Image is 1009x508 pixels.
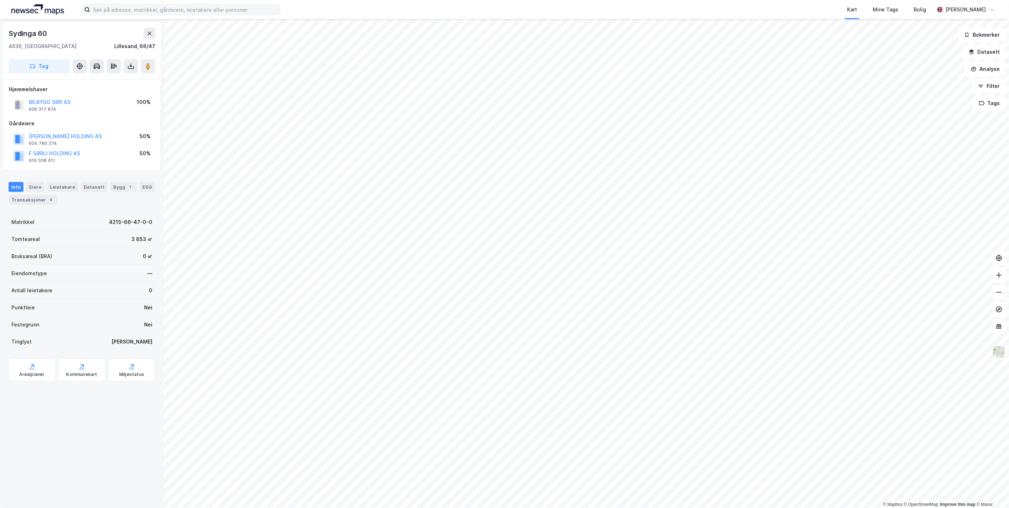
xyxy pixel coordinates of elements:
div: Festegrunn [11,320,39,329]
div: Lillesand, 66/47 [114,42,155,51]
div: [PERSON_NAME] [946,5,986,14]
div: 3 853 ㎡ [131,235,152,243]
div: 916 508 611 [29,158,55,163]
div: 1 [127,183,134,190]
div: ESG [140,182,155,192]
div: Kommunekart [66,372,97,377]
button: Tag [9,59,70,73]
button: Bokmerker [958,28,1006,42]
div: Bruksareal (BRA) [11,252,52,261]
div: — [147,269,152,278]
a: Mapbox [883,502,903,507]
a: OpenStreetMap [904,502,939,507]
button: Filter [972,79,1006,93]
div: Matrikkel [11,218,35,226]
div: 4636, [GEOGRAPHIC_DATA] [9,42,77,51]
div: Miljøstatus [119,372,144,377]
div: Datasett [81,182,107,192]
div: Arealplaner [19,372,44,377]
div: Leietakere [47,182,78,192]
div: 0 ㎡ [143,252,152,261]
div: 924 780 274 [29,141,57,146]
img: logo.a4113a55bc3d86da70a041830d287a7e.svg [11,4,64,15]
div: Kart [847,5,857,14]
div: 4 [47,196,54,203]
div: Gårdeiere [9,119,155,128]
div: Info [9,182,23,192]
button: Datasett [963,45,1006,59]
div: Punktleie [11,303,35,312]
div: Bolig [914,5,926,14]
div: 100% [137,98,151,106]
div: Transaksjoner [9,195,57,205]
div: Tinglyst [11,337,32,346]
div: 50% [140,132,151,141]
button: Tags [973,96,1006,110]
div: Sydinga 60 [9,28,48,39]
div: Nei [144,320,152,329]
input: Søk på adresse, matrikkel, gårdeiere, leietakere eller personer [90,4,280,15]
div: 50% [140,149,151,158]
div: Eiere [26,182,44,192]
div: [PERSON_NAME] [111,337,152,346]
button: Analyse [965,62,1006,76]
div: Kontrollprogram for chat [973,474,1009,508]
div: Hjemmelshaver [9,85,155,94]
img: Z [992,345,1006,359]
div: Tomteareal [11,235,40,243]
div: Mine Tags [873,5,898,14]
div: 0 [149,286,152,295]
div: Eiendomstype [11,269,47,278]
div: Nei [144,303,152,312]
div: Bygg [110,182,137,192]
div: 4215-66-47-0-0 [109,218,152,226]
div: Antall leietakere [11,286,52,295]
a: Improve this map [940,502,976,507]
iframe: Chat Widget [973,474,1009,508]
div: 929 317 874 [29,106,56,112]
